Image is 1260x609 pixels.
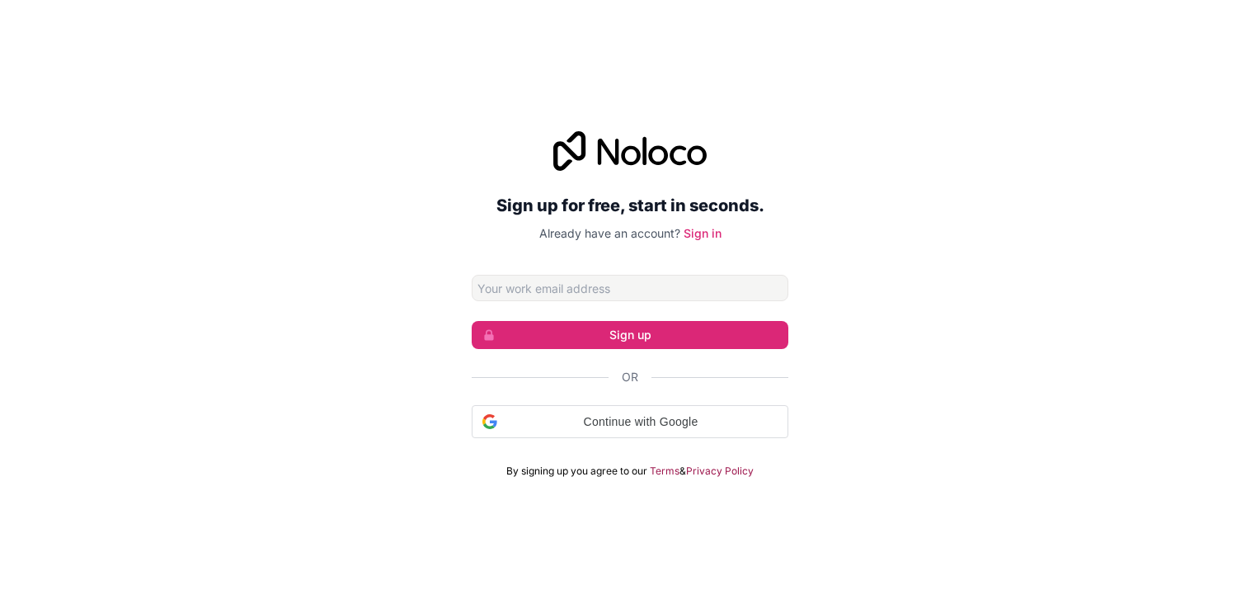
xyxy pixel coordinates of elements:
[506,465,647,478] span: By signing up you agree to our
[539,226,680,240] span: Already have an account?
[472,321,788,349] button: Sign up
[472,275,788,301] input: Email address
[472,191,788,220] h2: Sign up for free, start in seconds.
[650,465,679,478] a: Terms
[622,369,638,385] span: Or
[504,413,778,431] span: Continue with Google
[686,465,754,478] a: Privacy Policy
[679,465,686,478] span: &
[684,226,722,240] a: Sign in
[472,405,788,438] div: Continue with Google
